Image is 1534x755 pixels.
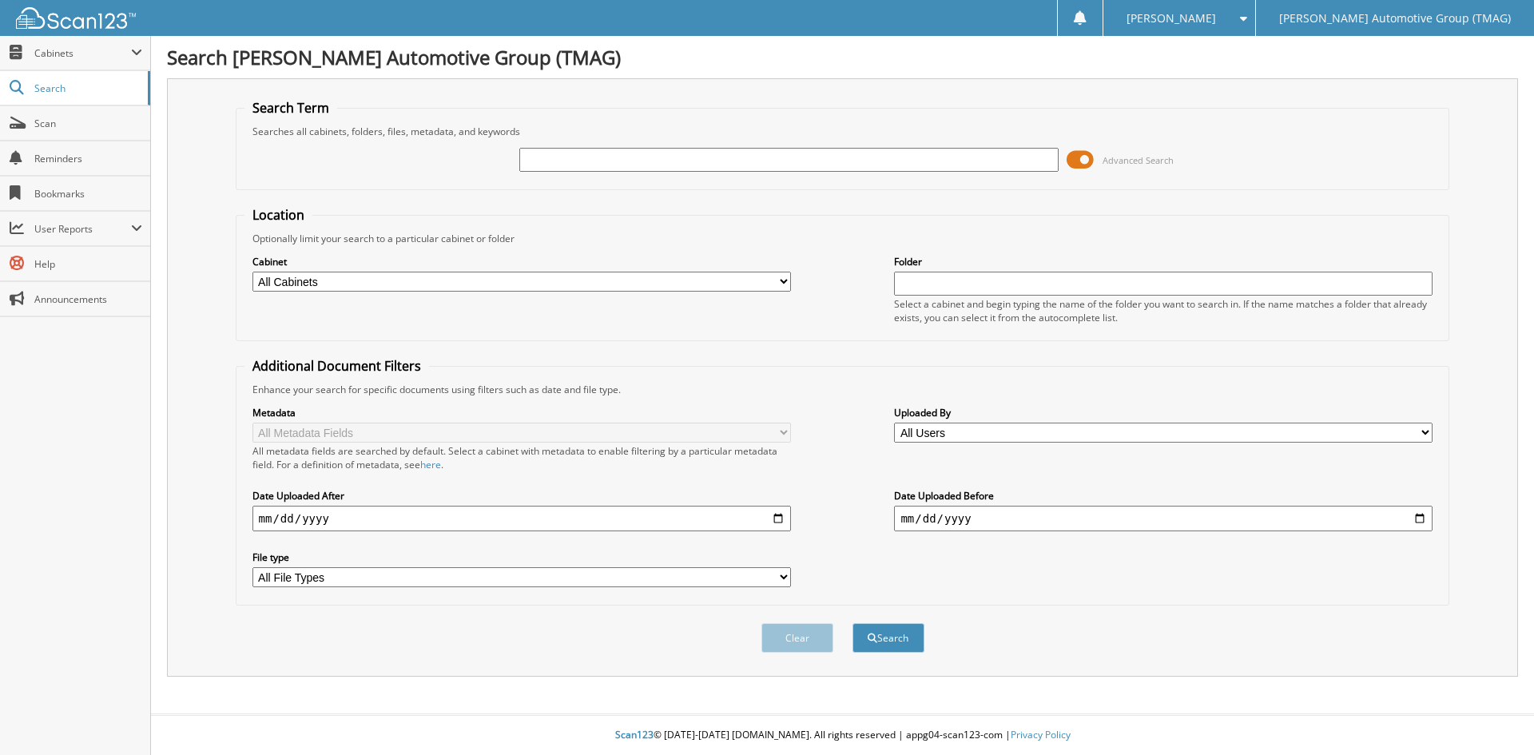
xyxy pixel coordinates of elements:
[34,81,140,95] span: Search
[34,46,131,60] span: Cabinets
[761,623,833,653] button: Clear
[615,728,654,741] span: Scan123
[244,357,429,375] legend: Additional Document Filters
[252,506,791,531] input: start
[244,206,312,224] legend: Location
[151,716,1534,755] div: © [DATE]-[DATE] [DOMAIN_NAME]. All rights reserved | appg04-scan123-com |
[244,232,1441,245] div: Optionally limit your search to a particular cabinet or folder
[34,117,142,130] span: Scan
[252,550,791,564] label: File type
[244,99,337,117] legend: Search Term
[1279,14,1511,23] span: [PERSON_NAME] Automotive Group (TMAG)
[894,506,1433,531] input: end
[1127,14,1216,23] span: [PERSON_NAME]
[252,444,791,471] div: All metadata fields are searched by default. Select a cabinet with metadata to enable filtering b...
[34,292,142,306] span: Announcements
[34,187,142,201] span: Bookmarks
[894,297,1433,324] div: Select a cabinet and begin typing the name of the folder you want to search in. If the name match...
[34,257,142,271] span: Help
[252,489,791,503] label: Date Uploaded After
[167,44,1518,70] h1: Search [PERSON_NAME] Automotive Group (TMAG)
[1011,728,1071,741] a: Privacy Policy
[894,489,1433,503] label: Date Uploaded Before
[244,383,1441,396] div: Enhance your search for specific documents using filters such as date and file type.
[894,406,1433,419] label: Uploaded By
[34,222,131,236] span: User Reports
[34,152,142,165] span: Reminders
[420,458,441,471] a: here
[244,125,1441,138] div: Searches all cabinets, folders, files, metadata, and keywords
[852,623,924,653] button: Search
[252,255,791,268] label: Cabinet
[1103,154,1174,166] span: Advanced Search
[16,7,136,29] img: scan123-logo-white.svg
[894,255,1433,268] label: Folder
[252,406,791,419] label: Metadata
